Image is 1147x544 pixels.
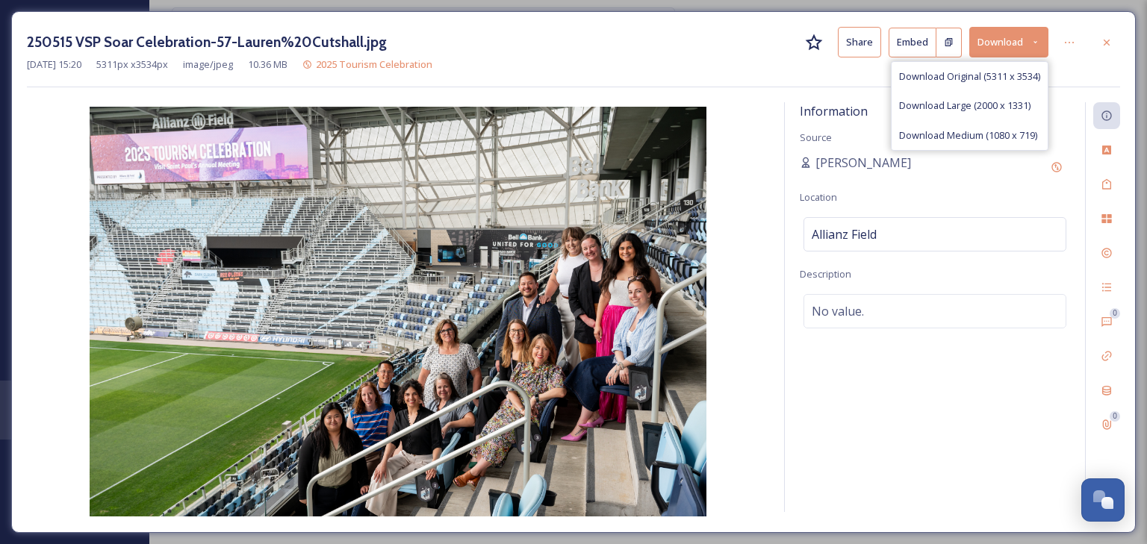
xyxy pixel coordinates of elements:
[800,190,837,204] span: Location
[899,69,1040,84] span: Download Original (5311 x 3534)
[316,57,432,71] span: 2025 Tourism Celebration
[183,57,233,72] span: image/jpeg
[96,57,168,72] span: 5311 px x 3534 px
[1110,411,1120,422] div: 0
[969,27,1048,57] button: Download
[27,107,769,516] img: 250515%20VSP%20Soar%20Celebration-57-Lauren%2520Cutshall.jpg
[815,154,911,172] span: [PERSON_NAME]
[899,99,1031,113] span: Download Large (2000 x 1331)
[889,28,936,57] button: Embed
[800,131,832,144] span: Source
[27,57,81,72] span: [DATE] 15:20
[812,225,877,243] span: Allianz Field
[812,302,864,320] span: No value.
[899,128,1037,143] span: Download Medium (1080 x 719)
[800,103,868,119] span: Information
[800,267,851,281] span: Description
[838,27,881,57] button: Share
[1110,308,1120,319] div: 0
[27,31,387,53] h3: 250515 VSP Soar Celebration-57-Lauren%20Cutshall.jpg
[1081,478,1125,522] button: Open Chat
[248,57,287,72] span: 10.36 MB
